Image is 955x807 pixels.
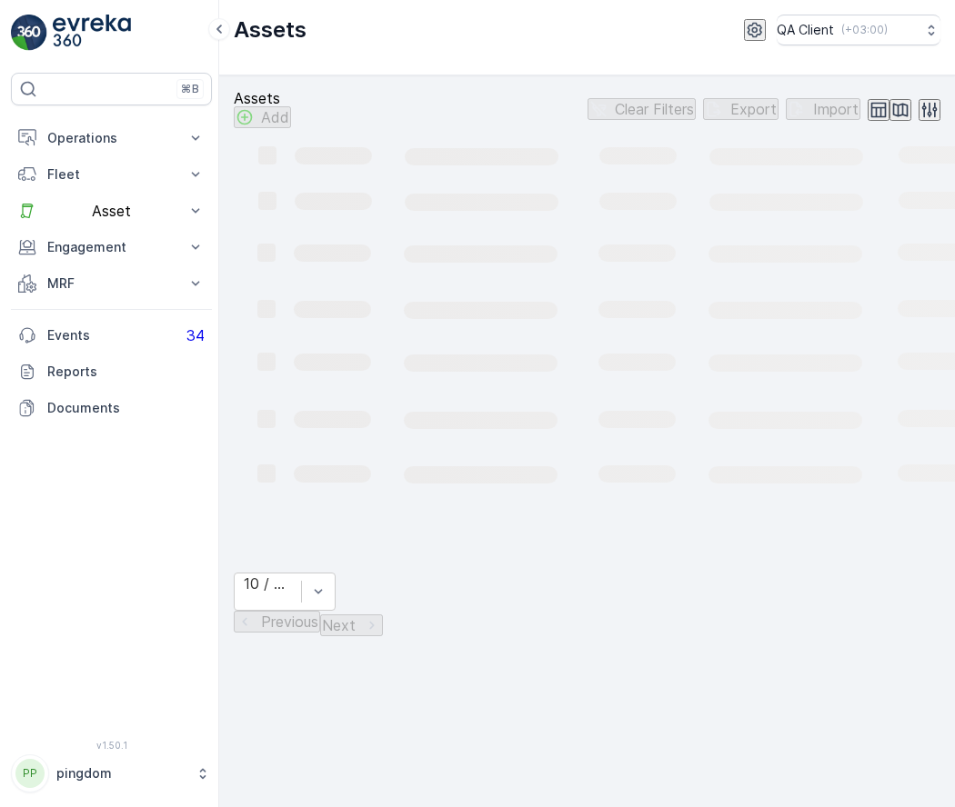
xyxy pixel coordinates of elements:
[813,101,859,117] p: Import
[244,575,292,592] div: 10 / Page
[11,229,212,265] button: Engagement
[47,326,176,344] p: Events
[11,317,212,354] a: Events34
[53,15,131,51] img: logo_light-DOdMpM7g.png
[47,274,176,293] p: MRF
[322,617,356,633] p: Next
[47,238,176,256] p: Engagement
[615,101,694,117] p: Clear Filters
[11,156,212,193] button: Fleet
[261,613,318,630] p: Previous
[47,129,176,147] p: Operations
[841,23,888,37] p: ( +03:00 )
[47,363,205,381] p: Reports
[588,98,696,120] button: Clear Filters
[181,82,199,96] p: ⌘B
[11,15,47,51] img: logo
[261,109,289,125] p: Add
[703,98,779,120] button: Export
[11,354,212,390] a: Reports
[11,740,212,751] span: v 1.50.1
[11,390,212,426] a: Documents
[11,265,212,302] button: MRF
[11,120,212,156] button: Operations
[234,611,320,633] button: Previous
[11,193,212,229] button: Asset
[786,98,860,120] button: Import
[777,21,834,39] p: QA Client
[186,327,205,344] p: 34
[730,101,777,117] p: Export
[234,15,307,45] p: Assets
[47,399,205,417] p: Documents
[56,764,186,782] p: pingdom
[47,203,176,219] p: Asset
[11,754,212,792] button: PPpingdom
[47,165,176,184] p: Fleet
[320,614,383,636] button: Next
[234,106,291,128] button: Add
[777,15,940,45] button: QA Client(+03:00)
[15,759,45,788] div: PP
[234,90,291,106] p: Assets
